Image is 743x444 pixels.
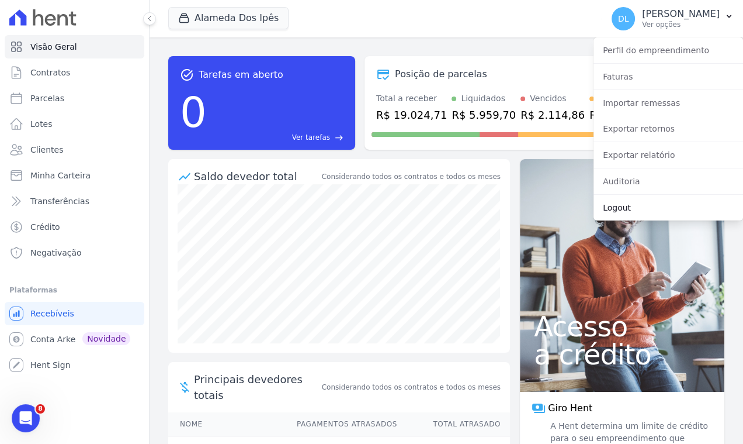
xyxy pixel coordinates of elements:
[335,133,343,142] span: east
[642,20,720,29] p: Ver opções
[5,241,144,264] a: Negativação
[82,332,130,345] span: Novidade
[30,195,89,207] span: Transferências
[30,67,70,78] span: Contratos
[5,302,144,325] a: Recebíveis
[211,132,343,143] a: Ver tarefas east
[9,283,140,297] div: Plataformas
[589,107,660,123] div: R$ 10.950,15
[30,333,75,345] span: Conta Arke
[322,171,501,182] div: Considerando todos os contratos e todos os meses
[30,247,82,259] span: Negativação
[530,92,566,105] div: Vencidos
[168,412,286,436] th: Nome
[593,66,743,87] a: Faturas
[593,171,743,192] a: Auditoria
[376,92,447,105] div: Total a receber
[180,82,207,143] div: 0
[30,92,64,104] span: Parcelas
[199,68,283,82] span: Tarefas em aberto
[520,107,585,123] div: R$ 2.114,86
[194,371,320,403] span: Principais devedores totais
[593,118,743,139] a: Exportar retornos
[452,107,516,123] div: R$ 5.959,70
[30,359,71,371] span: Hent Sign
[534,312,710,340] span: Acesso
[548,401,592,415] span: Giro Hent
[5,112,144,136] a: Lotes
[602,2,743,35] button: DL [PERSON_NAME] Ver opções
[5,353,144,377] a: Hent Sign
[5,138,144,161] a: Clientes
[593,197,743,218] a: Logout
[5,87,144,110] a: Parcelas
[593,92,743,113] a: Importar remessas
[5,328,144,351] a: Conta Arke Novidade
[642,8,720,20] p: [PERSON_NAME]
[30,118,53,130] span: Lotes
[593,144,743,166] a: Exportar relatório
[168,7,289,29] button: Alameda Dos Ipês
[5,190,144,213] a: Transferências
[30,221,60,233] span: Crédito
[30,144,63,156] span: Clientes
[30,308,74,319] span: Recebíveis
[376,107,447,123] div: R$ 19.024,71
[618,15,629,23] span: DL
[30,170,91,181] span: Minha Carteira
[12,404,40,432] iframe: Intercom live chat
[5,164,144,187] a: Minha Carteira
[322,382,501,393] span: Considerando todos os contratos e todos os meses
[398,412,510,436] th: Total Atrasado
[286,412,398,436] th: Pagamentos Atrasados
[194,168,320,184] div: Saldo devedor total
[292,132,330,143] span: Ver tarefas
[30,41,77,53] span: Visão Geral
[395,67,487,81] div: Posição de parcelas
[5,215,144,239] a: Crédito
[180,68,194,82] span: task_alt
[461,92,505,105] div: Liquidados
[5,35,144,58] a: Visão Geral
[5,61,144,84] a: Contratos
[534,340,710,369] span: a crédito
[36,404,45,414] span: 8
[593,40,743,61] a: Perfil do empreendimento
